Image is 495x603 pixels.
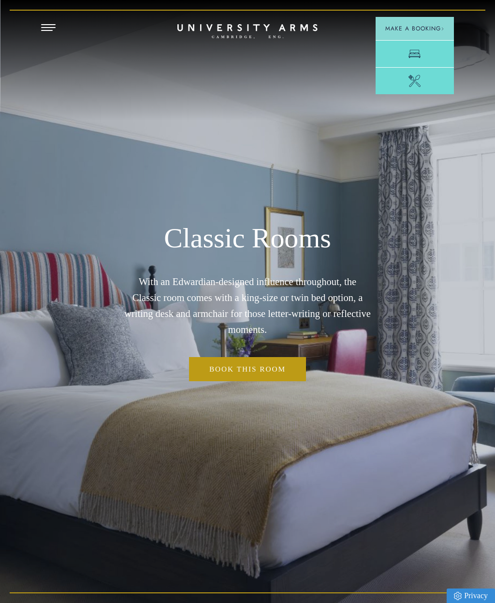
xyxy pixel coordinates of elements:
a: Privacy [447,589,495,603]
h1: Classic Rooms [124,222,371,255]
img: Privacy [454,592,462,600]
p: With an Edwardian-designed influence throughout, the Classic room comes with a king-size or twin ... [124,274,371,337]
button: Open Menu [41,24,56,32]
a: Book this room [189,357,306,382]
img: Arrow icon [441,27,444,30]
span: Make a Booking [385,24,444,33]
button: Make a BookingArrow icon [376,17,454,40]
a: Home [177,24,318,39]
